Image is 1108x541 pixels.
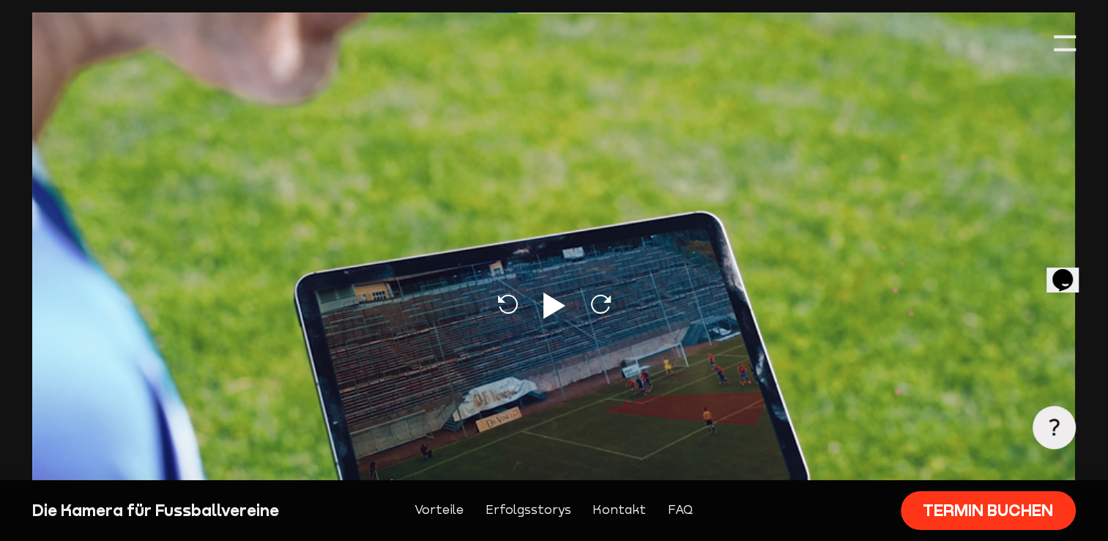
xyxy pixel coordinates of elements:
[414,501,464,520] a: Vorteile
[1046,249,1093,292] iframe: chat widget
[486,501,571,520] a: Erfolgsstorys
[901,491,1076,531] a: Termin buchen
[668,501,694,520] a: FAQ
[32,500,280,522] div: Die Kamera für Fussballvereine
[592,501,646,520] a: Kontakt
